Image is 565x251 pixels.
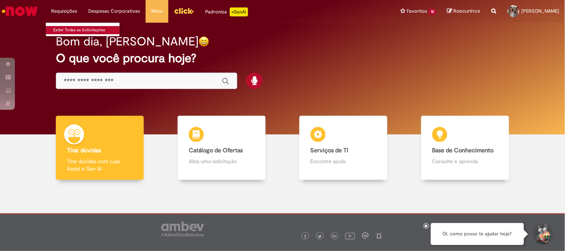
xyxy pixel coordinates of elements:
[1,4,39,19] img: ServiceNow
[174,5,194,16] img: click_logo_yellow_360x200.png
[151,7,163,15] span: More
[205,7,248,16] div: Padroniza
[333,234,336,239] img: logo_footer_linkedin.png
[447,8,480,15] a: Rascunhos
[531,223,554,245] button: Iniciar Conversa de Suporte
[318,235,322,238] img: logo_footer_twitter.png
[304,235,307,238] img: logo_footer_facebook.png
[51,7,77,15] span: Requisições
[454,7,480,15] span: Rascunhos
[230,7,248,16] p: +GenAi
[189,158,254,165] p: Abra uma solicitação
[39,116,161,180] a: Tirar dúvidas Tirar dúvidas com Lupi Assist e Gen Ai
[522,8,559,14] span: [PERSON_NAME]
[362,232,369,239] img: logo_footer_workplace.png
[46,26,128,34] a: Exibir Todas as Solicitações
[161,116,283,180] a: Catálogo de Ofertas Abra uma solicitação
[432,147,494,154] b: Base de Conhecimento
[432,158,498,165] p: Consulte e aprenda
[311,147,349,154] b: Serviços de TI
[56,52,509,65] h2: O que você procura hoje?
[283,116,404,180] a: Serviços de TI Encontre ajuda
[189,147,243,154] b: Catálogo de Ofertas
[376,232,383,239] img: logo_footer_naosei.png
[161,222,204,236] img: logo_footer_ambev_rotulo_gray.png
[56,35,199,48] h2: Bom dia, [PERSON_NAME]
[345,231,355,241] img: logo_footer_youtube.png
[407,7,427,15] span: Favoritos
[311,158,376,165] p: Encontre ajuda
[67,147,101,154] b: Tirar dúvidas
[67,158,133,172] p: Tirar dúvidas com Lupi Assist e Gen Ai
[45,22,120,36] ul: Requisições
[431,223,524,245] div: Oi, como posso te ajudar hoje?
[404,116,526,180] a: Base de Conhecimento Consulte e aprenda
[429,9,436,15] span: 12
[199,36,209,47] img: happy-face.png
[88,7,140,15] span: Despesas Corporativas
